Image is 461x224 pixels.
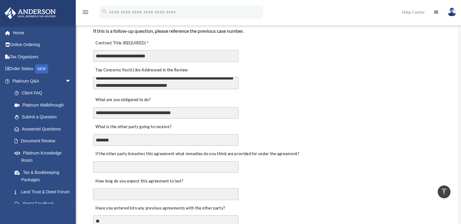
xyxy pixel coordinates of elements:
a: Portal Feedback [8,198,80,210]
img: User Pic [447,8,456,16]
div: NEW [35,64,48,73]
i: vertical_align_top [440,188,448,195]
label: How long do you expect this agreement to last? [93,177,185,185]
label: Contract Title (REQUIRED) [93,39,154,47]
a: Submit a Question [8,111,80,123]
a: Client FAQ [8,87,80,99]
a: Platinum Knowledge Room [8,147,80,166]
span: arrow_drop_down [65,75,77,87]
a: Platinum Walkthrough [8,99,80,111]
a: Online Ordering [4,39,80,51]
label: What are you obligated to do? [93,96,154,104]
a: Home [4,27,80,39]
a: Order StatusNEW [4,63,80,75]
a: Platinum Q&Aarrow_drop_down [4,75,80,87]
a: Land Trust & Deed Forum [8,186,80,198]
i: search [101,8,108,15]
label: Have you entered into any previous agreements with the other party? [93,204,227,212]
a: Tax & Bookkeeping Packages [8,166,80,186]
i: menu [82,8,89,16]
a: Answered Questions [8,123,80,135]
img: Anderson Advisors Platinum Portal [3,7,58,19]
label: What is the other party going to receive? [93,123,173,131]
a: Document Review [8,135,77,147]
label: Top Concerns You’d Like Addressed in the Review [93,66,189,74]
a: vertical_align_top [438,185,450,198]
label: If the other party breaches this agreement what remedies do you think are provided for under the ... [93,150,301,158]
a: Tax Organizers [4,51,80,63]
a: menu [82,11,89,16]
